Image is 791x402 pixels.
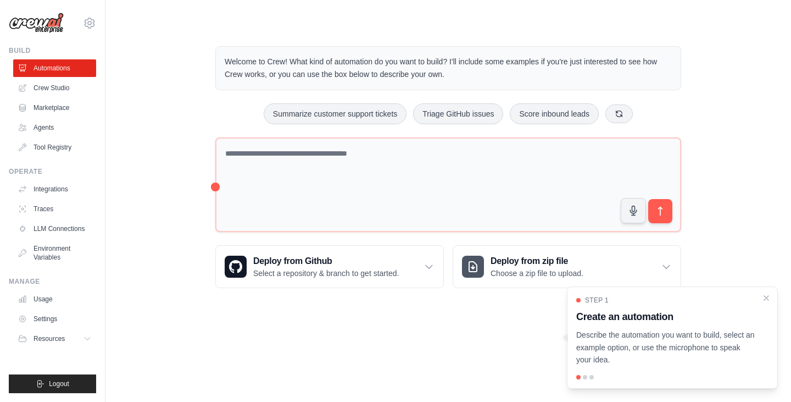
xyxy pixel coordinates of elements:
div: Operate [9,167,96,176]
span: Resources [34,334,65,343]
button: Summarize customer support tickets [264,103,406,124]
a: Settings [13,310,96,328]
button: Logout [9,375,96,393]
h3: Deploy from Github [253,255,399,268]
button: Score inbound leads [510,103,599,124]
div: Build [9,46,96,55]
a: Usage [13,290,96,308]
a: Automations [13,59,96,77]
a: Integrations [13,180,96,198]
a: LLM Connections [13,220,96,238]
p: Select a repository & branch to get started. [253,268,399,279]
a: Traces [13,200,96,218]
p: Choose a zip file to upload. [491,268,583,279]
p: Welcome to Crew! What kind of automation do you want to build? I'll include some examples if you'... [225,56,672,81]
button: Close walkthrough [762,294,771,302]
a: Tool Registry [13,139,96,156]
img: Logo [9,13,64,34]
p: Describe the automation you want to build, select an example option, or use the microphone to spe... [576,329,755,366]
span: Step 1 [585,296,609,305]
div: Manage [9,277,96,286]
button: Resources [13,330,96,348]
h3: Deploy from zip file [491,255,583,268]
a: Agents [13,119,96,136]
a: Marketplace [13,99,96,117]
h3: Create an automation [576,309,755,324]
a: Crew Studio [13,79,96,97]
a: Environment Variables [13,240,96,266]
span: Logout [49,379,69,388]
button: Triage GitHub issues [413,103,503,124]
